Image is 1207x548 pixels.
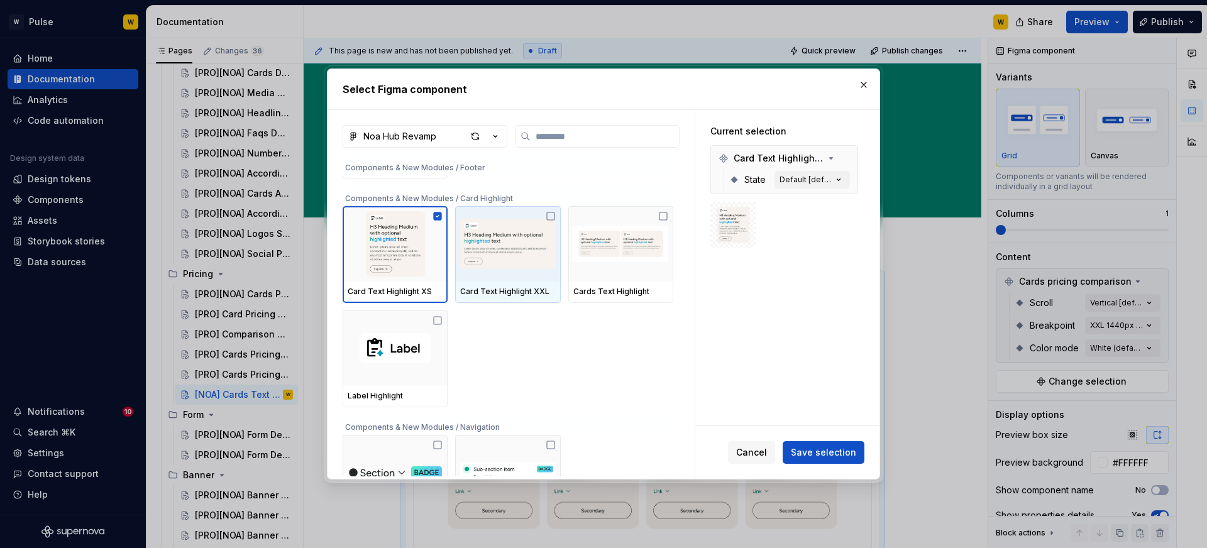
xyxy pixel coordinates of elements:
span: Cancel [736,446,767,459]
div: Card Text Highlight XS [714,148,855,168]
span: Card Text Highlight XS [734,152,825,165]
div: Default [default] [780,175,832,185]
div: Label Highlight [348,391,443,401]
div: Components & New Modules / Card Highlight [343,186,673,206]
button: Cancel [728,441,775,464]
div: Card Text Highlight XS [348,287,443,297]
div: Noa Hub Revamp [363,130,436,143]
div: Cards Text Highlight [573,287,668,297]
span: Save selection [791,446,856,459]
button: Default [default] [774,171,850,189]
div: Components & New Modules / Navigation [343,415,673,435]
button: Save selection [783,441,864,464]
span: State [744,173,766,186]
div: Components & New Modules / Footer [343,155,673,175]
button: Noa Hub Revamp [343,125,507,148]
h2: Select Figma component [343,82,864,97]
div: Current selection [710,125,858,138]
div: Card Text Highlight XXL [460,287,555,297]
